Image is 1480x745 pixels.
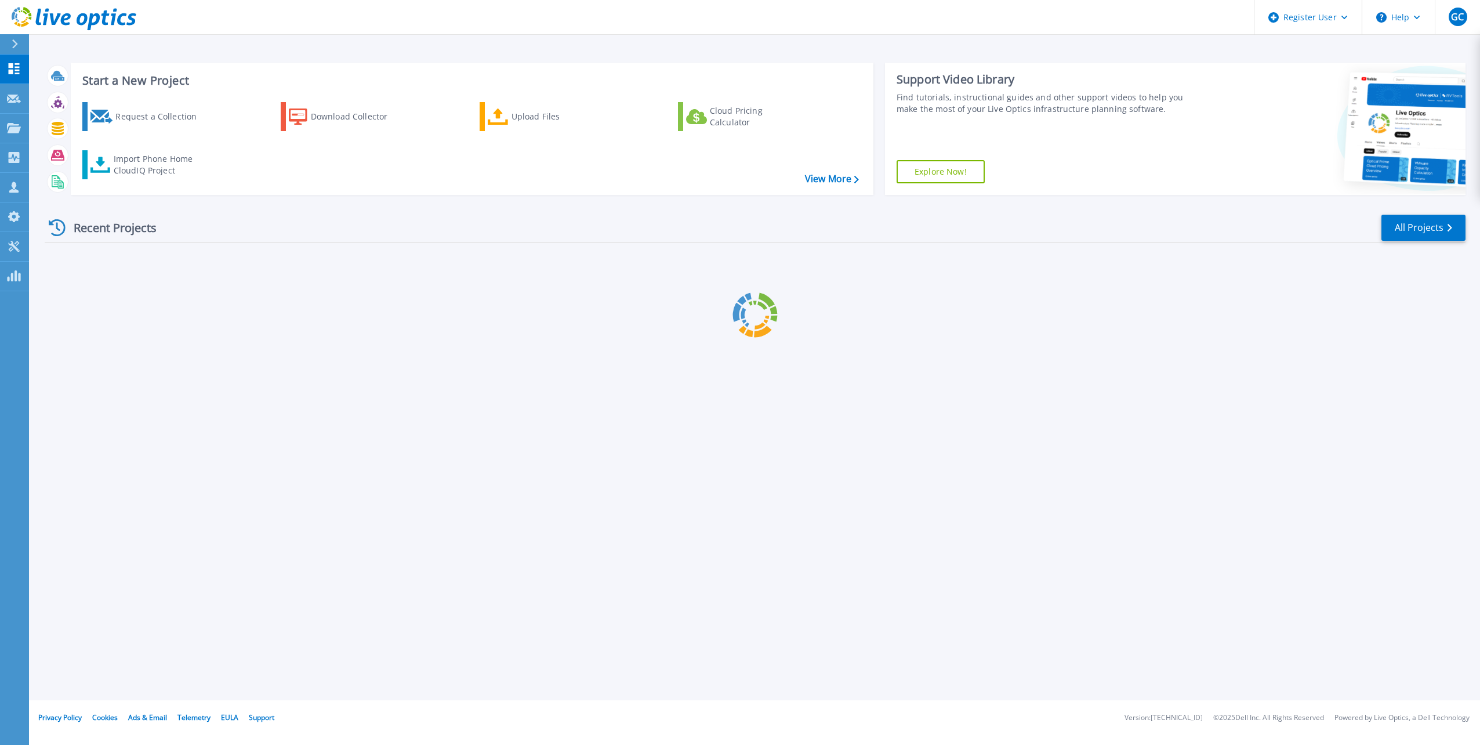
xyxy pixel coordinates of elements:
div: Support Video Library [897,72,1196,87]
a: View More [805,173,859,185]
div: Cloud Pricing Calculator [710,105,803,128]
div: Request a Collection [115,105,208,128]
a: Explore Now! [897,160,985,183]
a: Cloud Pricing Calculator [678,102,807,131]
div: Upload Files [512,105,604,128]
h3: Start a New Project [82,74,858,87]
div: Recent Projects [45,214,172,242]
a: Download Collector [281,102,410,131]
div: Find tutorials, instructional guides and other support videos to help you make the most of your L... [897,92,1196,115]
a: EULA [221,713,238,722]
a: All Projects [1381,215,1466,241]
a: Upload Files [480,102,609,131]
span: GC [1451,12,1464,21]
a: Privacy Policy [38,713,82,722]
a: Telemetry [177,713,211,722]
a: Cookies [92,713,118,722]
div: Download Collector [311,105,404,128]
a: Support [249,713,274,722]
div: Import Phone Home CloudIQ Project [114,153,204,176]
li: © 2025 Dell Inc. All Rights Reserved [1213,714,1324,722]
a: Request a Collection [82,102,212,131]
a: Ads & Email [128,713,167,722]
li: Version: [TECHNICAL_ID] [1124,714,1203,722]
li: Powered by Live Optics, a Dell Technology [1334,714,1470,722]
